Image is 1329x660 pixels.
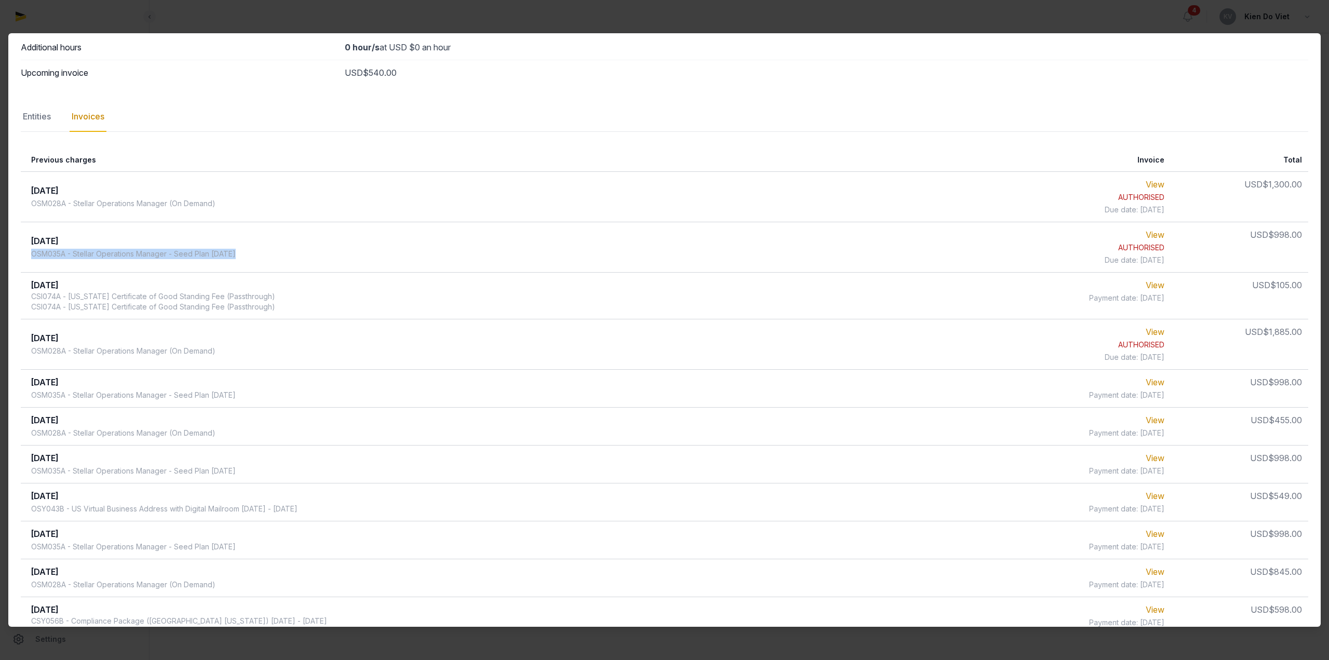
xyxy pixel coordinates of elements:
a: View [1146,327,1164,337]
span: AUTHORISED [1118,192,1164,203]
span: Due date: [DATE] [1105,255,1164,265]
span: [DATE] [31,280,59,290]
span: $1,885.00 [1263,327,1302,337]
span: USD [1250,453,1268,463]
span: $998.00 [1268,529,1302,539]
span: [DATE] [31,333,59,343]
span: USD [345,68,363,78]
span: $540.00 [363,68,397,78]
a: View [1146,491,1164,501]
span: AUTHORISED [1118,340,1164,350]
span: Payment date: [DATE] [1089,428,1164,438]
span: USD [1245,327,1263,337]
span: [DATE] [31,529,59,539]
span: USD [1251,604,1269,615]
div: OSM028A - Stellar Operations Manager (On Demand) [31,428,215,438]
div: OSM028A - Stellar Operations Manager (On Demand) [31,346,215,356]
a: View [1146,179,1164,190]
span: [DATE] [31,491,59,501]
div: OSM035A - Stellar Operations Manager - Seed Plan [DATE] [31,390,236,400]
span: [DATE] [31,567,59,577]
div: OSM035A - Stellar Operations Manager - Seed Plan [DATE] [31,542,236,552]
span: $998.00 [1268,230,1302,240]
a: View [1146,604,1164,615]
th: Total [1171,149,1308,172]
span: [DATE] [31,185,59,196]
span: $998.00 [1268,377,1302,387]
a: View [1146,415,1164,425]
span: USD [1250,491,1268,501]
a: View [1146,453,1164,463]
a: View [1146,230,1164,240]
span: Due date: [DATE] [1105,352,1164,362]
span: Payment date: [DATE] [1089,504,1164,514]
span: Payment date: [DATE] [1089,617,1164,628]
div: OSM035A - Stellar Operations Manager - Seed Plan [DATE] [31,249,236,259]
div: CSY056B - Compliance Package ([GEOGRAPHIC_DATA] [US_STATE]) [DATE] - [DATE] CSY044B - Compliance ... [31,616,328,637]
a: View [1146,529,1164,539]
span: USD [1244,179,1263,190]
span: USD [1252,280,1270,290]
a: View [1146,377,1164,387]
div: CSI074A - [US_STATE] Certificate of Good Standing Fee (Passthrough) CSI074A - [US_STATE] Certific... [31,291,275,312]
div: OSY043B - US Virtual Business Address with Digital Mailroom [DATE] - [DATE] [31,504,297,514]
span: $455.00 [1269,415,1302,425]
span: USD [1250,529,1268,539]
a: View [1146,567,1164,577]
span: Payment date: [DATE] [1089,293,1164,303]
div: Entities [21,102,53,132]
span: [DATE] [31,377,59,387]
span: Payment date: [DATE] [1089,542,1164,552]
strong: 0 hour/s [345,42,379,52]
a: View [1146,280,1164,290]
div: OSM028A - Stellar Operations Manager (On Demand) [31,580,215,590]
span: Payment date: [DATE] [1089,580,1164,590]
span: [DATE] [31,604,59,615]
span: Payment date: [DATE] [1089,466,1164,476]
span: $105.00 [1270,280,1302,290]
span: [DATE] [31,453,59,463]
span: $549.00 [1268,491,1302,501]
nav: Tabs [21,102,1308,132]
span: $845.00 [1268,567,1302,577]
dt: Upcoming invoice [21,66,336,79]
th: Previous charges [21,149,1003,172]
span: Payment date: [DATE] [1089,390,1164,400]
span: $1,300.00 [1263,179,1302,190]
span: Due date: [DATE] [1105,205,1164,215]
span: USD [1250,230,1268,240]
span: USD [1250,567,1268,577]
div: Invoices [70,102,106,132]
span: $998.00 [1268,453,1302,463]
span: $598.00 [1269,604,1302,615]
dt: Additional hours [21,41,336,53]
div: OSM028A - Stellar Operations Manager (On Demand) [31,198,215,209]
div: at USD $0 an hour [345,41,1308,53]
div: OSM035A - Stellar Operations Manager - Seed Plan [DATE] [31,466,236,476]
span: [DATE] [31,415,59,425]
th: Invoice [1003,149,1171,172]
span: AUTHORISED [1118,243,1164,253]
span: [DATE] [31,236,59,246]
span: USD [1250,377,1268,387]
span: USD [1251,415,1269,425]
